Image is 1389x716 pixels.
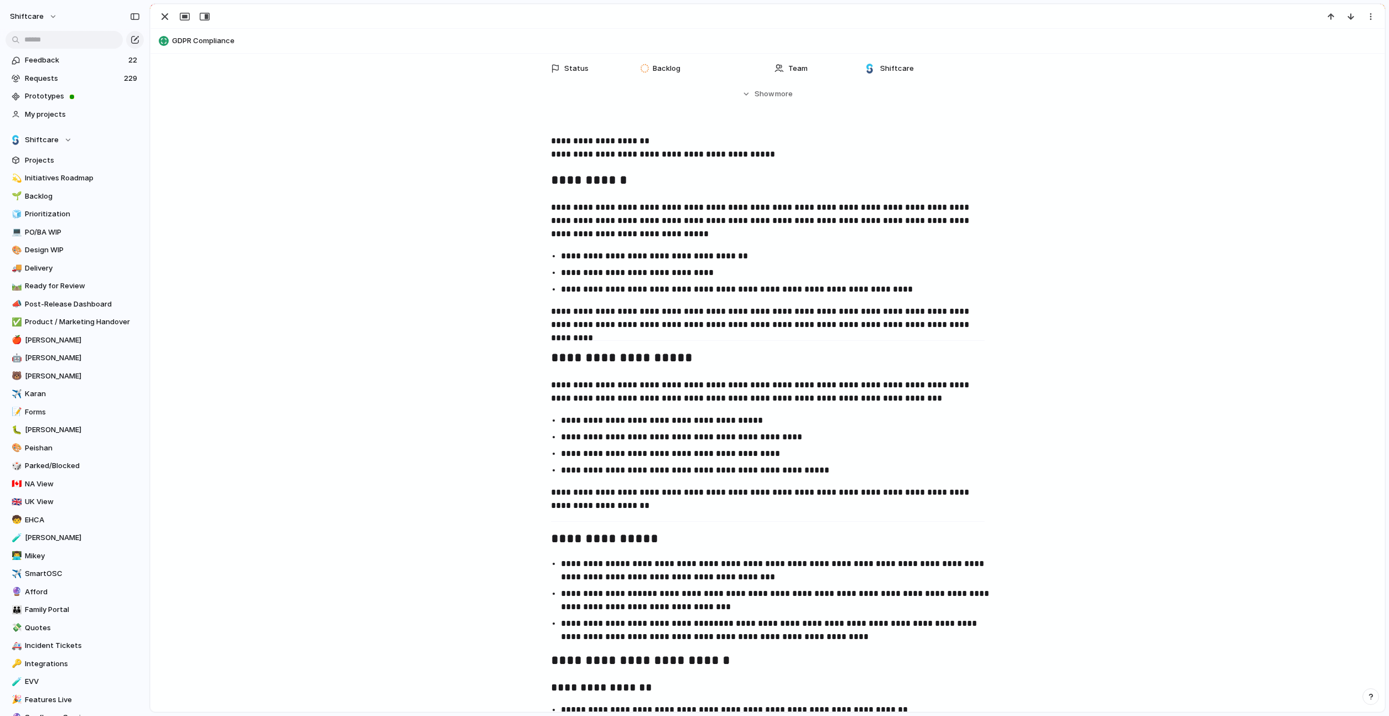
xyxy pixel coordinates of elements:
[6,242,144,258] a: 🎨Design WIP
[6,106,144,123] a: My projects
[12,388,19,401] div: ✈️
[10,245,21,256] button: 🎨
[6,548,144,564] a: 👨‍💻Mikey
[25,55,125,66] span: Feedback
[25,640,140,651] span: Incident Tickets
[25,173,140,184] span: Initiatives Roadmap
[25,604,140,615] span: Family Portal
[10,496,21,507] button: 🇬🇧
[6,565,144,582] div: ✈️SmartOSC
[10,371,21,382] button: 🐻
[12,640,19,652] div: 🚑
[25,263,140,274] span: Delivery
[12,352,19,365] div: 🤖
[10,479,21,490] button: 🇨🇦
[10,587,21,598] button: 🔮
[12,693,19,706] div: 🎉
[10,335,21,346] button: 🍎
[10,551,21,562] button: 👨‍💻
[6,206,144,222] a: 🧊Prioritization
[6,170,144,186] a: 💫Initiatives Roadmap
[25,424,140,435] span: [PERSON_NAME]
[12,280,19,293] div: 🛤️
[6,368,144,385] a: 🐻[PERSON_NAME]
[788,63,808,74] span: Team
[25,191,140,202] span: Backlog
[10,191,21,202] button: 🌱
[12,370,19,382] div: 🐻
[10,352,21,364] button: 🤖
[564,63,589,74] span: Status
[6,476,144,492] a: 🇨🇦NA View
[10,299,21,310] button: 📣
[6,132,144,148] button: Shiftcare
[25,281,140,292] span: Ready for Review
[25,460,140,471] span: Parked/Blocked
[6,458,144,474] div: 🎲Parked/Blocked
[12,190,19,203] div: 🌱
[25,496,140,507] span: UK View
[12,406,19,418] div: 📝
[10,317,21,328] button: ✅
[6,70,144,87] a: Requests229
[6,530,144,546] div: 🧪[PERSON_NAME]
[10,407,21,418] button: 📝
[12,604,19,616] div: 👪
[6,52,144,69] a: Feedback22
[25,532,140,543] span: [PERSON_NAME]
[10,443,21,454] button: 🎨
[25,694,140,705] span: Features Live
[12,298,19,310] div: 📣
[6,88,144,105] a: Prototypes
[12,621,19,634] div: 💸
[10,424,21,435] button: 🐛
[12,226,19,238] div: 💻
[6,584,144,600] a: 🔮Afford
[6,386,144,402] div: ✈️Karan
[25,388,140,399] span: Karan
[6,673,144,690] a: 🧪EVV
[10,604,21,615] button: 👪
[10,532,21,543] button: 🧪
[6,601,144,618] a: 👪Family Portal
[25,91,140,102] span: Prototypes
[12,549,19,562] div: 👨‍💻
[775,89,793,100] span: more
[10,568,21,579] button: ✈️
[12,172,19,185] div: 💫
[6,278,144,294] a: 🛤️Ready for Review
[6,512,144,528] a: 🧒EHCA
[6,188,144,205] a: 🌱Backlog
[10,388,21,399] button: ✈️
[25,335,140,346] span: [PERSON_NAME]
[5,8,63,25] button: shiftcare
[12,316,19,329] div: ✅
[25,227,140,238] span: PO/BA WIP
[880,63,914,74] span: Shiftcare
[25,109,140,120] span: My projects
[25,407,140,418] span: Forms
[6,620,144,636] a: 💸Quotes
[6,260,144,277] a: 🚚Delivery
[25,568,140,579] span: SmartOSC
[10,263,21,274] button: 🚚
[6,152,144,169] a: Projects
[6,296,144,313] a: 📣Post-Release Dashboard
[6,422,144,438] div: 🐛[PERSON_NAME]
[6,404,144,421] a: 📝Forms
[25,73,121,84] span: Requests
[6,440,144,456] div: 🎨Peishan
[6,314,144,330] div: ✅Product / Marketing Handover
[6,224,144,241] a: 💻PO/BA WIP
[10,460,21,471] button: 🎲
[6,656,144,672] a: 🔑Integrations
[12,532,19,544] div: 🧪
[12,334,19,346] div: 🍎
